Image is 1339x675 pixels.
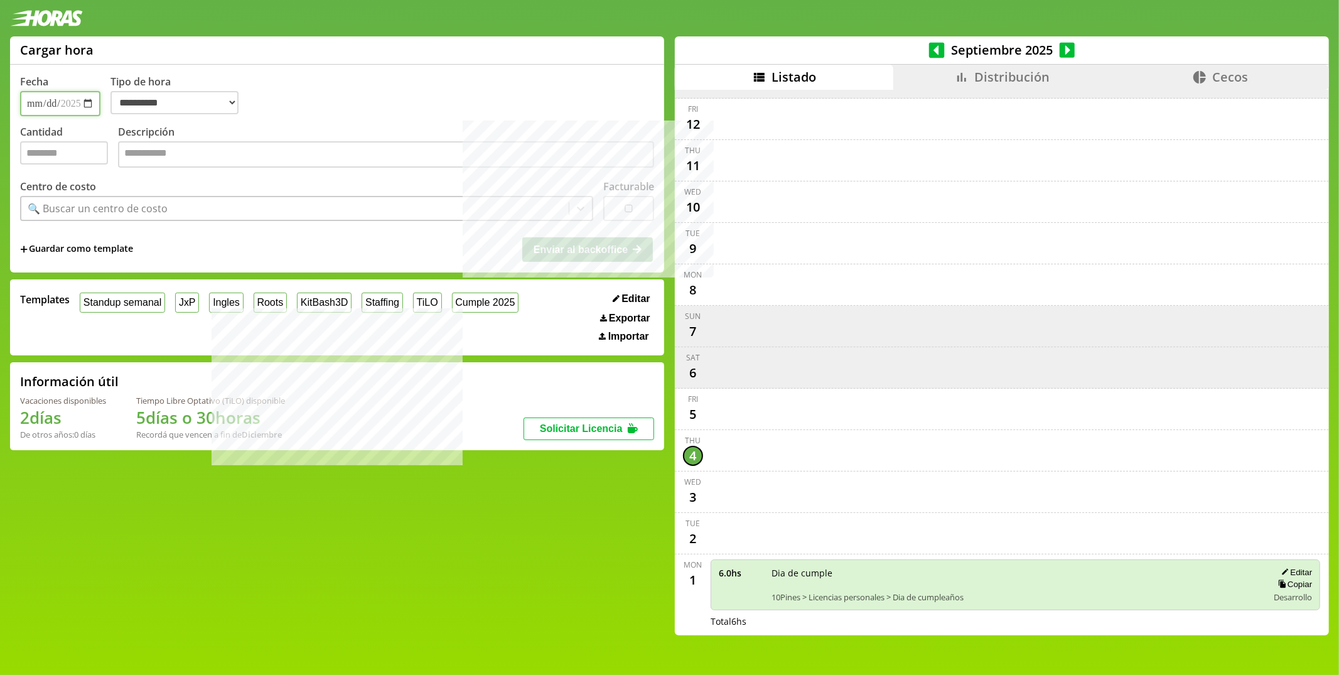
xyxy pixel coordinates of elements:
div: Sat [686,352,700,363]
div: Tue [686,518,701,529]
div: Tiempo Libre Optativo (TiLO) disponible [136,395,285,406]
div: Sun [686,311,701,321]
div: Vacaciones disponibles [20,395,106,406]
img: logotipo [10,10,83,26]
button: Ingles [209,293,243,312]
div: 2 [683,529,703,549]
div: Total 6 hs [711,615,1320,627]
span: Distribución [974,68,1050,85]
div: 10 [683,197,703,217]
div: 5 [683,404,703,424]
button: Editar [1277,567,1312,578]
button: Editar [609,293,654,305]
div: Wed [685,477,702,487]
span: Dia de cumple [772,567,1259,579]
div: 🔍 Buscar un centro de costo [28,202,168,215]
div: 1 [683,570,703,590]
span: 6.0 hs [719,567,763,579]
div: Fri [688,104,698,114]
label: Fecha [20,75,48,89]
div: Mon [684,269,702,280]
h1: 5 días o 30 horas [136,406,285,429]
input: Cantidad [20,141,108,165]
span: Solicitar Licencia [540,423,623,434]
div: 8 [683,280,703,300]
span: +Guardar como template [20,242,133,256]
div: Fri [688,394,698,404]
button: Staffing [362,293,403,312]
label: Centro de costo [20,180,96,193]
span: + [20,242,28,256]
div: Tue [686,228,701,239]
div: Mon [684,559,702,570]
div: Wed [685,186,702,197]
label: Cantidad [20,125,118,171]
button: TiLO [413,293,442,312]
button: Solicitar Licencia [524,418,654,440]
button: KitBash3D [297,293,352,312]
div: Thu [686,145,701,156]
span: Templates [20,293,70,306]
b: Diciembre [242,429,282,440]
h1: Cargar hora [20,41,94,58]
button: Cumple 2025 [452,293,519,312]
button: Exportar [596,312,654,325]
div: Thu [686,435,701,446]
select: Tipo de hora [110,91,239,114]
textarea: Descripción [118,141,654,168]
span: Cecos [1212,68,1248,85]
div: 4 [683,446,703,466]
label: Facturable [603,180,654,193]
div: scrollable content [675,90,1329,634]
div: 7 [683,321,703,342]
div: 11 [683,156,703,176]
div: 6 [683,363,703,383]
button: Copiar [1274,579,1312,590]
div: 3 [683,487,703,507]
label: Descripción [118,125,654,171]
label: Tipo de hora [110,75,249,116]
div: Recordá que vencen a fin de [136,429,285,440]
div: De otros años: 0 días [20,429,106,440]
span: Septiembre 2025 [945,41,1060,58]
div: 9 [683,239,703,259]
span: Listado [772,68,816,85]
span: 10Pines > Licencias personales > Dia de cumpleaños [772,591,1259,603]
span: Exportar [609,313,650,324]
span: Importar [608,331,649,342]
div: 12 [683,114,703,134]
span: Desarrollo [1274,591,1312,603]
h2: Información útil [20,373,119,390]
button: Roots [254,293,287,312]
span: Editar [621,293,650,305]
h1: 2 días [20,406,106,429]
button: Standup semanal [80,293,165,312]
button: JxP [175,293,199,312]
